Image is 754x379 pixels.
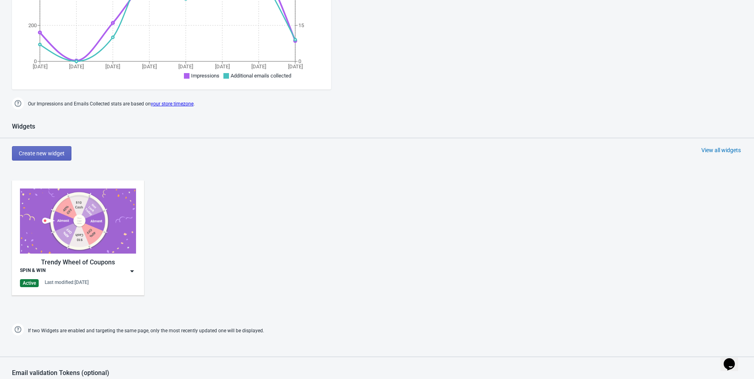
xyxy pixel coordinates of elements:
tspan: [DATE] [288,63,303,69]
div: Trendy Wheel of Coupons [20,258,136,267]
img: dropdown.png [128,267,136,275]
button: Create new widget [12,146,71,161]
tspan: [DATE] [33,63,47,69]
a: your store timezone [151,101,193,107]
span: If two Widgets are enabled and targeting the same page, only the most recently updated one will b... [28,324,264,337]
tspan: [DATE] [105,63,120,69]
div: Last modified: [DATE] [45,279,89,286]
tspan: [DATE] [178,63,193,69]
tspan: [DATE] [251,63,266,69]
tspan: [DATE] [215,63,230,69]
div: View all widgets [701,146,741,154]
span: Additional emails collected [231,73,291,79]
tspan: [DATE] [69,63,84,69]
img: trendy_game.png [20,189,136,254]
tspan: 0 [34,58,37,64]
span: Our Impressions and Emails Collected stats are based on . [28,97,195,111]
span: Create new widget [19,150,65,157]
tspan: 200 [28,22,37,28]
div: Active [20,279,39,287]
div: SPIN & WIN [20,267,45,275]
span: Impressions [191,73,219,79]
iframe: chat widget [720,347,746,371]
tspan: 0 [298,58,301,64]
img: help.png [12,323,24,335]
tspan: 15 [298,22,304,28]
tspan: [DATE] [142,63,157,69]
img: help.png [12,97,24,109]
